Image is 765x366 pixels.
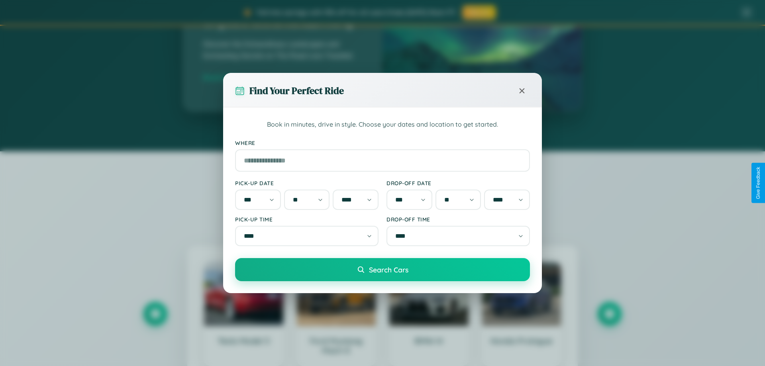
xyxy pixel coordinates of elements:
h3: Find Your Perfect Ride [249,84,344,97]
button: Search Cars [235,258,530,281]
label: Where [235,139,530,146]
p: Book in minutes, drive in style. Choose your dates and location to get started. [235,119,530,130]
label: Pick-up Date [235,180,379,186]
label: Drop-off Date [386,180,530,186]
label: Drop-off Time [386,216,530,223]
label: Pick-up Time [235,216,379,223]
span: Search Cars [369,265,408,274]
